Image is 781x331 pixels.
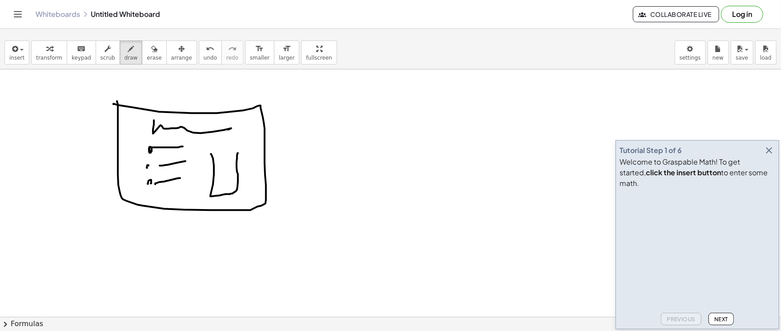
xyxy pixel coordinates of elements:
span: redo [226,55,238,61]
button: settings [675,40,706,65]
span: settings [680,55,701,61]
i: undo [206,44,214,54]
div: Welcome to Graspable Math! To get started, to enter some math. [620,157,775,189]
span: smaller [250,55,270,61]
button: new [708,40,729,65]
span: draw [125,55,138,61]
span: fullscreen [306,55,332,61]
button: Log in [721,6,763,23]
button: erase [142,40,166,65]
b: click the insert button [646,168,721,177]
button: format_sizesmaller [245,40,274,65]
span: erase [147,55,161,61]
i: redo [228,44,237,54]
i: format_size [255,44,264,54]
span: load [760,55,772,61]
span: undo [204,55,217,61]
a: Whiteboards [36,10,80,19]
button: Toggle navigation [11,7,25,21]
button: undoundo [199,40,222,65]
button: fullscreen [301,40,337,65]
i: keyboard [77,44,85,54]
span: save [736,55,748,61]
button: redoredo [221,40,243,65]
button: insert [4,40,29,65]
button: scrub [96,40,120,65]
span: insert [9,55,24,61]
button: Collaborate Live [633,6,719,22]
span: Collaborate Live [640,10,712,18]
button: Next [709,313,734,325]
button: transform [31,40,67,65]
span: larger [279,55,294,61]
div: Tutorial Step 1 of 6 [620,145,682,156]
span: transform [36,55,62,61]
button: save [731,40,753,65]
button: arrange [166,40,197,65]
button: draw [120,40,143,65]
i: format_size [282,44,291,54]
span: scrub [101,55,115,61]
span: Next [714,316,728,323]
span: keypad [72,55,91,61]
span: arrange [171,55,192,61]
button: load [755,40,777,65]
button: keyboardkeypad [67,40,96,65]
span: new [713,55,724,61]
button: format_sizelarger [274,40,299,65]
